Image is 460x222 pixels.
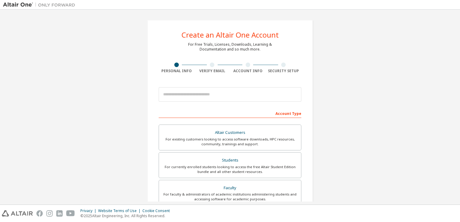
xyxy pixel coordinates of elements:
[159,69,194,73] div: Personal Info
[80,213,173,218] p: © 2025 Altair Engineering, Inc. All Rights Reserved.
[3,2,78,8] img: Altair One
[142,208,173,213] div: Cookie Consent
[46,210,53,217] img: instagram.svg
[163,165,297,174] div: For currently enrolled students looking to access the free Altair Student Edition bundle and all ...
[159,108,301,118] div: Account Type
[163,137,297,146] div: For existing customers looking to access software downloads, HPC resources, community, trainings ...
[98,208,142,213] div: Website Terms of Use
[66,210,75,217] img: youtube.svg
[80,208,98,213] div: Privacy
[163,192,297,202] div: For faculty & administrators of academic institutions administering students and accessing softwa...
[266,69,302,73] div: Security Setup
[36,210,43,217] img: facebook.svg
[56,210,63,217] img: linkedin.svg
[163,156,297,165] div: Students
[194,69,230,73] div: Verify Email
[2,210,33,217] img: altair_logo.svg
[188,42,272,52] div: For Free Trials, Licenses, Downloads, Learning & Documentation and so much more.
[182,31,279,39] div: Create an Altair One Account
[230,69,266,73] div: Account Info
[163,128,297,137] div: Altair Customers
[163,184,297,192] div: Faculty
